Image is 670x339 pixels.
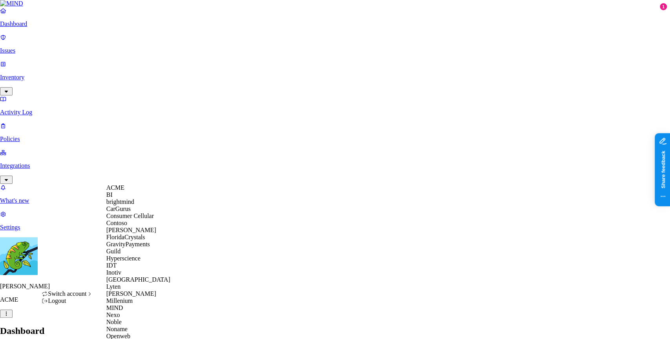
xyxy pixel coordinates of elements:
[106,234,145,240] span: FloridaCrystals
[106,191,113,198] span: BI
[106,283,120,290] span: Lyten
[106,262,117,269] span: IDT
[106,248,120,255] span: Guild
[106,241,150,247] span: GravityPayments
[106,269,121,276] span: Inotiv
[106,290,156,297] span: [PERSON_NAME]
[106,205,131,212] span: CarGurus
[106,319,122,325] span: Noble
[106,297,133,304] span: Millenium
[106,312,120,318] span: Nexo
[106,304,123,311] span: MIND
[106,255,141,262] span: Hyperscience
[106,276,170,283] span: [GEOGRAPHIC_DATA]
[48,290,86,297] span: Switch account
[42,297,93,304] div: Logout
[106,220,127,226] span: Contoso
[106,184,124,191] span: ACME
[106,198,134,205] span: brightmind
[106,326,128,332] span: Noname
[106,227,156,233] span: [PERSON_NAME]
[106,213,154,219] span: Consumer Cellular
